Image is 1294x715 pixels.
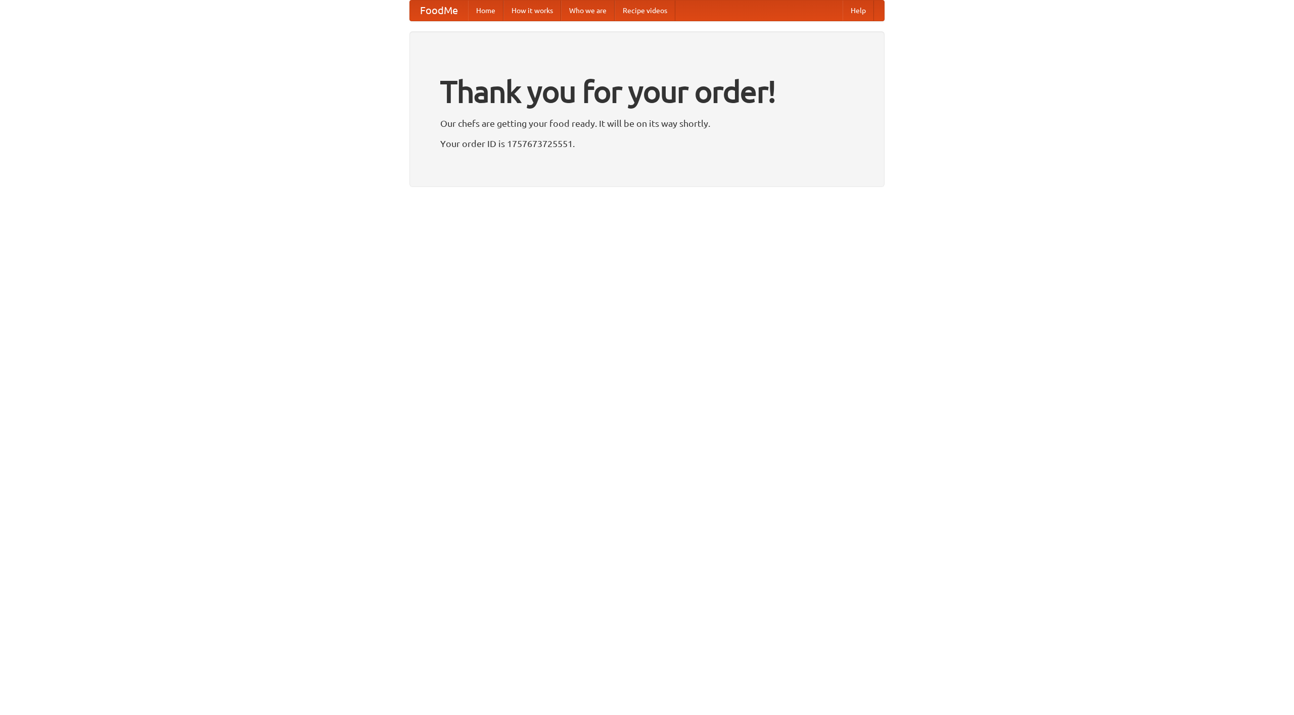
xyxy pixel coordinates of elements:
a: Recipe videos [615,1,675,21]
a: FoodMe [410,1,468,21]
a: Who we are [561,1,615,21]
a: Help [843,1,874,21]
p: Your order ID is 1757673725551. [440,136,854,151]
a: Home [468,1,503,21]
a: How it works [503,1,561,21]
p: Our chefs are getting your food ready. It will be on its way shortly. [440,116,854,131]
h1: Thank you for your order! [440,67,854,116]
